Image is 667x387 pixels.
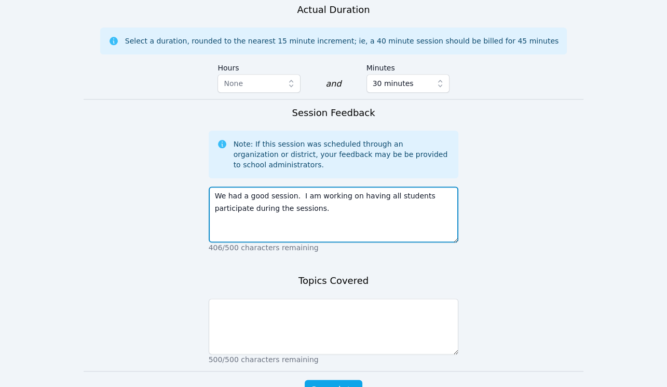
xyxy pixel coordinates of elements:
p: 406/500 characters remaining [209,242,459,253]
h3: Actual Duration [297,3,370,17]
h3: Topics Covered [298,274,369,288]
div: and [325,78,341,90]
label: Hours [217,59,301,74]
p: 500/500 characters remaining [209,354,459,365]
span: None [224,79,243,88]
button: 30 minutes [366,74,450,93]
div: Note: If this session was scheduled through an organization or district, your feedback may be be ... [234,139,451,170]
textarea: We had a good session. I am working on having all students participate during the sessions. [209,187,459,242]
div: Select a duration, rounded to the nearest 15 minute increment; ie, a 40 minute session should be ... [125,36,559,46]
button: None [217,74,301,93]
span: 30 minutes [373,77,414,90]
label: Minutes [366,59,450,74]
h3: Session Feedback [292,106,375,120]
